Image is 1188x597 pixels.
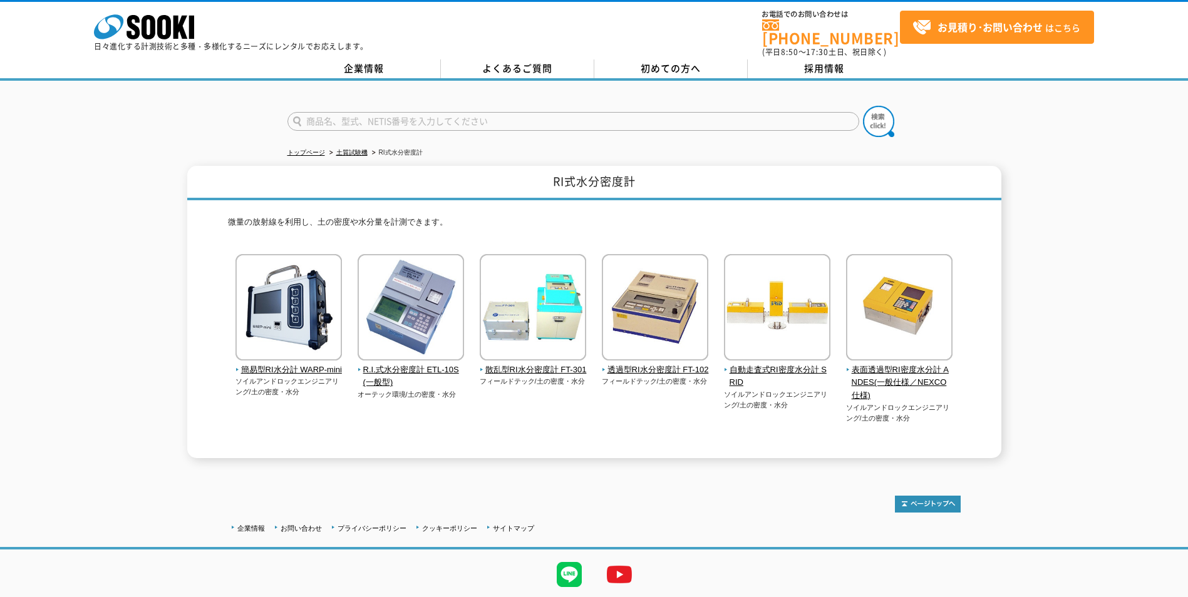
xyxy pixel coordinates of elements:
span: 簡易型RI水分計 WARP-mini [235,364,343,377]
img: トップページへ [895,496,961,513]
h1: RI式水分密度計 [187,166,1001,200]
img: 簡易型RI水分計 WARP-mini [235,254,342,364]
a: 土質試験機 [336,149,368,156]
a: 採用情報 [748,59,901,78]
a: 透過型RI水分密度計 FT-102 [602,352,709,377]
a: トップページ [287,149,325,156]
p: オーテック環境/土の密度・水分 [358,389,465,400]
a: 自動走査式RI密度水分計 SRID [724,352,831,389]
p: ソイルアンドロックエンジニアリング/土の密度・水分 [846,402,953,423]
a: お問い合わせ [281,524,322,532]
a: R.I.式水分密度計 ETL-10S(一般型) [358,352,465,389]
a: お見積り･お問い合わせはこちら [900,11,1094,44]
a: 企業情報 [287,59,441,78]
a: 簡易型RI水分計 WARP-mini [235,352,343,377]
span: はこちら [912,18,1080,37]
img: btn_search.png [863,106,894,137]
a: よくあるご質問 [441,59,594,78]
img: R.I.式水分密度計 ETL-10S(一般型) [358,254,464,364]
a: クッキーポリシー [422,524,477,532]
img: 表面透過型RI密度水分計 ANDES(一般仕様／NEXCO仕様) [846,254,953,364]
span: 17:30 [806,46,829,58]
li: RI式水分密度計 [369,146,423,160]
input: 商品名、型式、NETIS番号を入力してください [287,112,859,131]
a: 企業情報 [237,524,265,532]
a: サイトマップ [493,524,534,532]
span: 自動走査式RI密度水分計 SRID [724,364,831,390]
span: R.I.式水分密度計 ETL-10S(一般型) [358,364,465,390]
span: (平日 ～ 土日、祝日除く) [762,46,886,58]
span: 表面透過型RI密度水分計 ANDES(一般仕様／NEXCO仕様) [846,364,953,402]
a: プライバシーポリシー [338,524,406,532]
p: ソイルアンドロックエンジニアリング/土の密度・水分 [724,389,831,410]
span: お電話でのお問い合わせは [762,11,900,18]
span: 8:50 [781,46,798,58]
img: 自動走査式RI密度水分計 SRID [724,254,830,364]
p: 日々進化する計測技術と多種・多様化するニーズにレンタルでお応えします。 [94,43,368,50]
img: 透過型RI水分密度計 FT-102 [602,254,708,364]
span: 透過型RI水分密度計 FT-102 [602,364,709,377]
strong: お見積り･お問い合わせ [937,19,1043,34]
p: ソイルアンドロックエンジニアリング/土の密度・水分 [235,376,343,397]
p: フィールドテック/土の密度・水分 [602,376,709,387]
p: フィールドテック/土の密度・水分 [480,376,587,387]
p: 微量の放射線を利用し、土の密度や水分量を計測できます。 [228,216,961,235]
span: 散乱型RI水分密度計 FT-301 [480,364,587,377]
a: 散乱型RI水分密度計 FT-301 [480,352,587,377]
a: [PHONE_NUMBER] [762,19,900,45]
a: 初めての方へ [594,59,748,78]
img: 散乱型RI水分密度計 FT-301 [480,254,586,364]
a: 表面透過型RI密度水分計 ANDES(一般仕様／NEXCO仕様) [846,352,953,402]
span: 初めての方へ [641,61,701,75]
